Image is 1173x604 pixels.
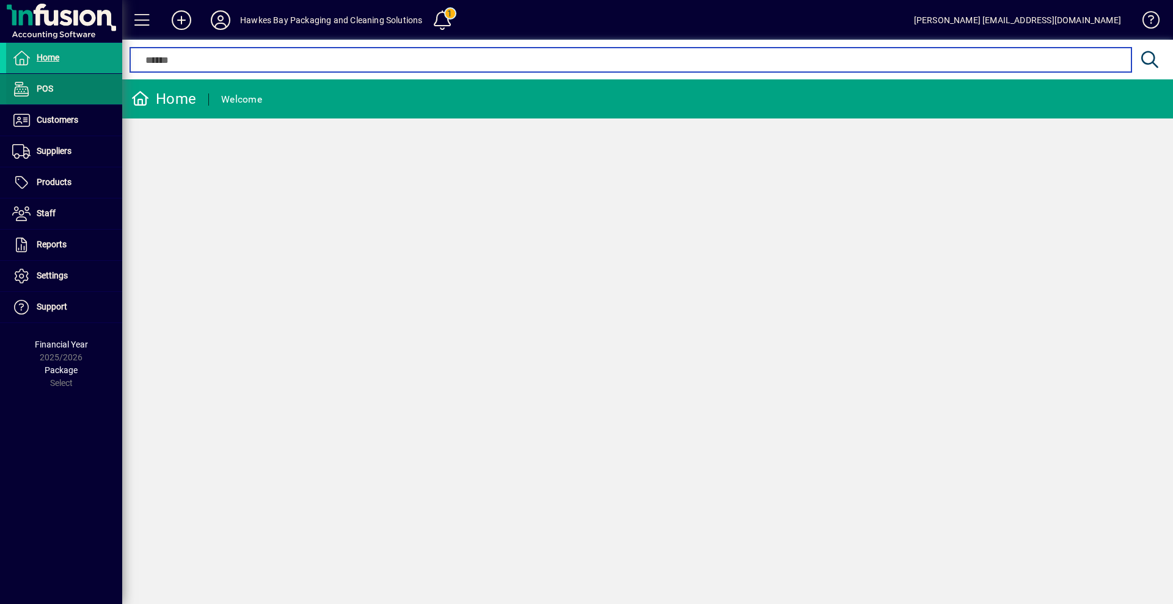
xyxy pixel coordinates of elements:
[37,208,56,218] span: Staff
[37,271,68,280] span: Settings
[6,198,122,229] a: Staff
[201,9,240,31] button: Profile
[6,105,122,136] a: Customers
[37,53,59,62] span: Home
[6,74,122,104] a: POS
[37,177,71,187] span: Products
[131,89,196,109] div: Home
[45,365,78,375] span: Package
[35,340,88,349] span: Financial Year
[37,84,53,93] span: POS
[6,292,122,322] a: Support
[37,146,71,156] span: Suppliers
[37,115,78,125] span: Customers
[1133,2,1158,42] a: Knowledge Base
[6,230,122,260] a: Reports
[6,261,122,291] a: Settings
[6,136,122,167] a: Suppliers
[162,9,201,31] button: Add
[37,239,67,249] span: Reports
[914,10,1121,30] div: [PERSON_NAME] [EMAIL_ADDRESS][DOMAIN_NAME]
[6,167,122,198] a: Products
[240,10,423,30] div: Hawkes Bay Packaging and Cleaning Solutions
[37,302,67,311] span: Support
[221,90,262,109] div: Welcome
